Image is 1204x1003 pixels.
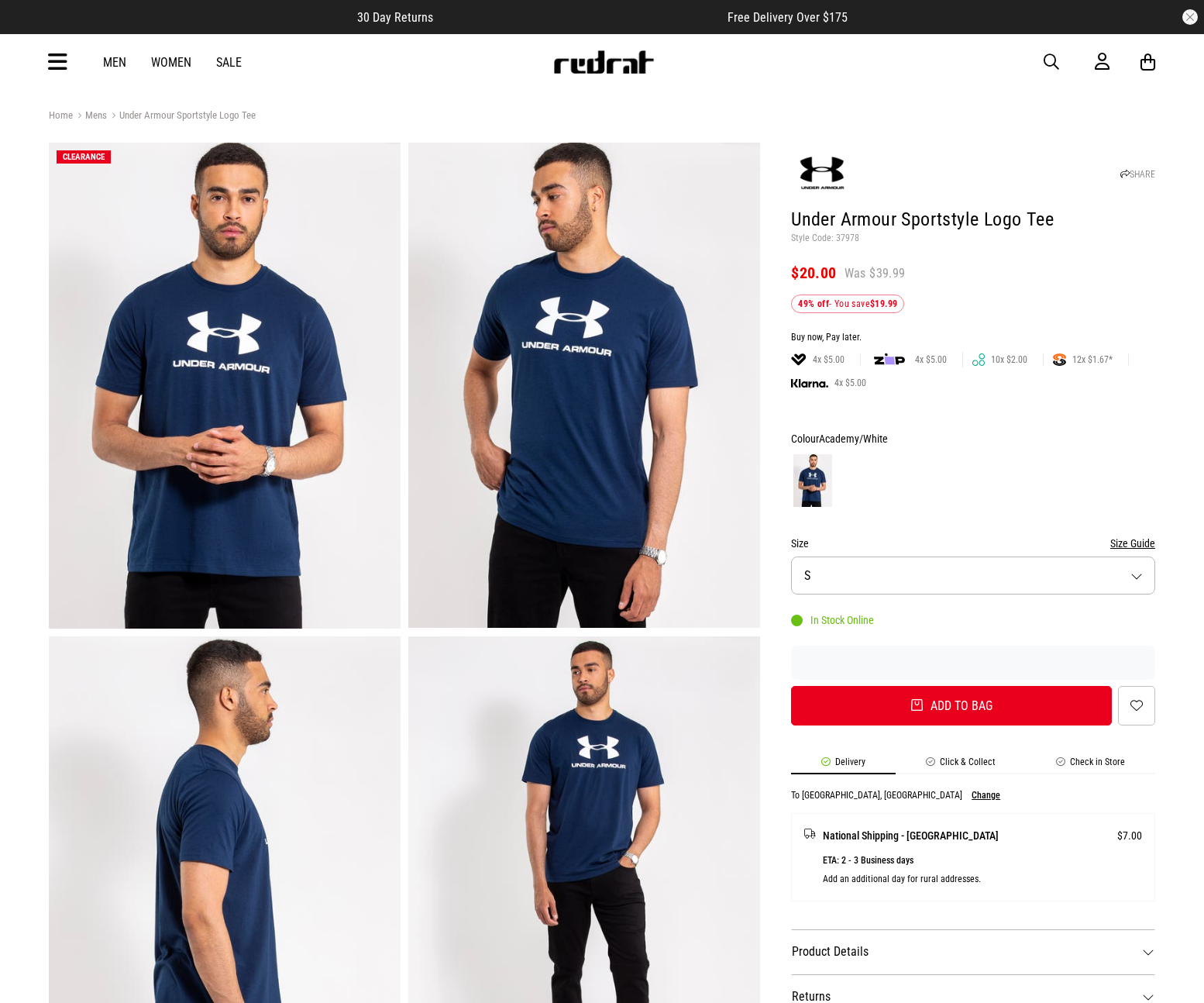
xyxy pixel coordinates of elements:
[63,152,105,162] span: CLEARANCE
[107,109,256,124] a: Under Armour Sportstyle Logo Tee
[972,790,1000,801] button: Change
[791,353,807,366] img: LAYBUY
[49,143,401,629] img: Under Armour Sportstyle Logo Tee in White
[874,352,905,367] img: zip
[151,55,191,70] a: Women
[909,353,953,366] span: 4x $5.00
[103,55,126,70] a: Men
[791,655,1155,670] iframe: Customer reviews powered by Trustpilot
[791,429,1155,448] div: Colour
[791,534,1155,553] div: Size
[1053,353,1066,366] img: SPLITPAY
[791,156,853,190] img: Under Armour
[791,614,874,626] div: In Stock Online
[819,433,888,445] span: Academy/White
[823,851,1142,888] p: ETA: 2 - 3 Business days Add an additional day for rural addresses.
[804,568,810,583] span: S
[791,208,1155,233] h1: Under Armour Sportstyle Logo Tee
[896,757,1026,774] li: Click & Collect
[408,143,760,628] img: Under Armour Sportstyle Logo Tee in White
[985,353,1034,366] span: 10x $2.00
[823,826,999,845] span: National Shipping - [GEOGRAPHIC_DATA]
[791,790,962,801] p: To [GEOGRAPHIC_DATA], [GEOGRAPHIC_DATA]
[791,686,1112,726] button: Add to bag
[1110,534,1155,553] button: Size Guide
[791,557,1155,595] button: S
[972,353,985,366] img: GENOAPAY
[791,379,828,388] img: KLARNA
[216,55,242,70] a: Sale
[791,929,1155,974] dt: Product Details
[791,264,836,282] span: $20.00
[357,10,433,25] span: 30 Day Returns
[552,50,655,74] img: Redrat logo
[1026,757,1155,774] li: Check in Store
[49,143,408,636] div: 1 / 6
[464,9,697,25] iframe: Customer reviews powered by Trustpilot
[791,332,1155,344] div: Buy now, Pay later.
[793,454,832,507] img: Academy/White
[1120,169,1155,180] a: SHARE
[798,298,829,309] b: 49% off
[791,757,896,774] li: Delivery
[870,298,897,309] b: $19.99
[1117,826,1142,845] span: $7.00
[728,10,848,25] span: Free Delivery Over $175
[845,265,906,282] span: Was $39.99
[1066,353,1119,366] span: 12x $1.67*
[828,377,872,389] span: 4x $5.00
[791,233,1155,245] p: Style Code: 37978
[49,109,73,121] a: Home
[73,109,107,124] a: Mens
[791,295,904,313] div: - You save
[807,353,851,366] span: 4x $5.00
[408,143,768,636] div: 2 / 6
